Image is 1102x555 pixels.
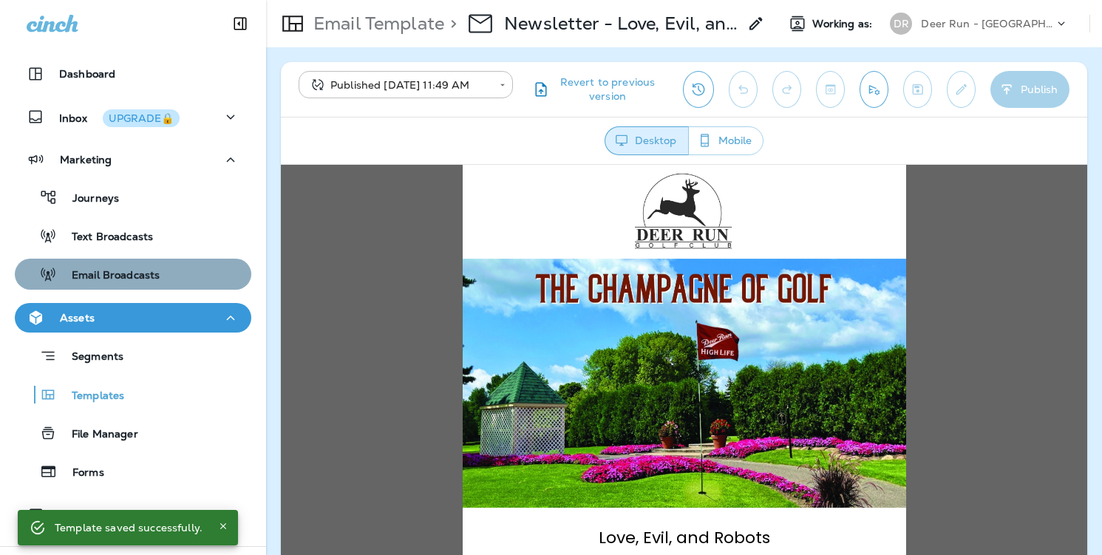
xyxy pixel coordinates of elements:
p: File Manager [57,428,138,442]
p: Segments [57,350,123,365]
button: Marketing [15,145,251,174]
p: Templates [57,389,124,404]
span: Working as: [812,18,875,30]
p: Inbox [59,109,180,125]
div: Published [DATE] 11:49 AM [309,78,489,92]
span: Greetings Golfers, [197,397,302,414]
button: UPGRADE🔒 [103,109,180,127]
p: > [444,13,457,35]
p: Deer Run - [GEOGRAPHIC_DATA] [921,18,1054,30]
button: Data [15,500,251,530]
p: Assets [60,312,95,324]
button: Assets [15,303,251,333]
p: Email Template [307,13,444,35]
button: Journeys [15,182,251,213]
button: File Manager [15,418,251,449]
button: Templates [15,379,251,410]
p: Newsletter - Love, Evil, and Robots - 8/22 [504,13,738,35]
button: Email Broadcasts [15,259,251,290]
button: Desktop [605,126,689,155]
img: Fore-Up-Ad-1200x675.jpg [182,94,625,343]
div: Template saved successfully. [55,514,203,541]
span: Revert to previous version [550,75,665,103]
p: Forms [58,466,104,480]
p: Email Broadcasts [57,269,160,283]
p: Journeys [58,192,119,206]
button: Revert to previous version [525,71,671,108]
span: Love, Evil, and Robots [318,361,489,384]
p: Data [60,509,85,521]
button: Send test email [860,71,888,108]
p: Text Broadcasts [57,231,153,245]
div: UPGRADE🔒 [109,113,174,123]
button: View Changelog [683,71,714,108]
div: DR [890,13,912,35]
p: Dashboard [59,68,115,80]
img: deer-run-logo.jpg [350,7,455,86]
button: Mobile [688,126,763,155]
button: Segments [15,340,251,372]
button: Text Broadcasts [15,220,251,251]
button: InboxUPGRADE🔒 [15,102,251,132]
p: Marketing [60,154,112,166]
button: Forms [15,456,251,487]
button: Collapse Sidebar [220,9,261,38]
button: Dashboard [15,59,251,89]
button: Close [214,517,232,535]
